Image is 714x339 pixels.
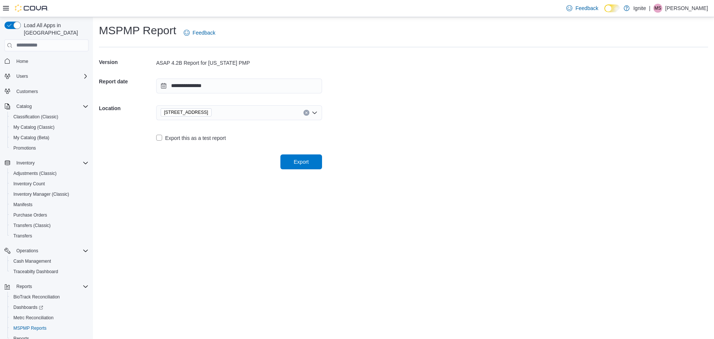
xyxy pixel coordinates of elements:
span: BioTrack Reconciliation [10,292,89,301]
button: Classification (Classic) [7,112,91,122]
button: Catalog [13,102,35,111]
span: Promotions [13,145,36,151]
button: Transfers [7,231,91,241]
button: My Catalog (Beta) [7,132,91,143]
button: Manifests [7,199,91,210]
a: Adjustments (Classic) [10,169,59,178]
span: Home [13,57,89,66]
span: Cash Management [10,257,89,266]
p: [PERSON_NAME] [665,4,708,13]
span: BioTrack Reconciliation [13,294,60,300]
span: Load All Apps in [GEOGRAPHIC_DATA] [21,22,89,36]
span: Reports [16,284,32,290]
button: Transfers (Classic) [7,220,91,231]
span: Metrc Reconciliation [10,313,89,322]
span: Transfers (Classic) [10,221,89,230]
p: Ignite [633,4,646,13]
button: Export [280,154,322,169]
span: Traceabilty Dashboard [10,267,89,276]
a: My Catalog (Classic) [10,123,58,132]
span: My Catalog (Classic) [13,124,55,130]
img: Cova [15,4,48,12]
span: Classification (Classic) [10,112,89,121]
span: My Catalog (Beta) [13,135,49,141]
button: Inventory [13,159,38,167]
span: Feedback [575,4,598,12]
input: Accessible screen reader label [215,108,215,117]
button: Promotions [7,143,91,153]
div: ASAP 4.2B Report for [US_STATE] PMP [156,59,322,67]
button: Open list of options [312,110,318,116]
input: Press the down key to open a popover containing a calendar. [156,79,322,93]
button: BioTrack Reconciliation [7,292,91,302]
a: Transfers [10,231,35,240]
a: Customers [13,87,41,96]
span: Adjustments (Classic) [10,169,89,178]
span: Operations [16,248,38,254]
a: MSPMP Reports [10,324,49,333]
div: Maddison Smith [653,4,662,13]
button: Adjustments (Classic) [7,168,91,179]
span: Manifests [13,202,32,208]
h1: MSPMP Report [99,23,176,38]
span: MSPMP Reports [13,325,46,331]
button: Operations [1,246,91,256]
span: My Catalog (Classic) [10,123,89,132]
button: Users [13,72,31,81]
button: Reports [1,281,91,292]
span: Cash Management [13,258,51,264]
span: Reports [13,282,89,291]
h5: Location [99,101,155,116]
span: Promotions [10,144,89,153]
span: Adjustments (Classic) [13,170,57,176]
span: 2172 A Street [161,108,212,116]
span: MSPMP Reports [10,324,89,333]
a: Cash Management [10,257,54,266]
a: Dashboards [10,303,46,312]
span: Purchase Orders [10,211,89,220]
span: My Catalog (Beta) [10,133,89,142]
button: Catalog [1,101,91,112]
input: Dark Mode [604,4,620,12]
label: Export this as a test report [156,134,226,143]
span: Feedback [193,29,215,36]
a: Feedback [563,1,601,16]
a: Traceabilty Dashboard [10,267,61,276]
button: Customers [1,86,91,97]
button: Operations [13,246,41,255]
span: Export [294,158,309,166]
a: Inventory Manager (Classic) [10,190,72,199]
a: Metrc Reconciliation [10,313,57,322]
a: My Catalog (Beta) [10,133,52,142]
span: Purchase Orders [13,212,47,218]
span: Inventory Manager (Classic) [10,190,89,199]
button: Inventory [1,158,91,168]
button: My Catalog (Classic) [7,122,91,132]
span: Inventory [16,160,35,166]
a: Classification (Classic) [10,112,61,121]
button: Users [1,71,91,81]
button: Inventory Manager (Classic) [7,189,91,199]
a: BioTrack Reconciliation [10,292,63,301]
span: Inventory Count [13,181,45,187]
span: [STREET_ADDRESS] [164,109,208,116]
span: Metrc Reconciliation [13,315,54,321]
span: Operations [13,246,89,255]
button: Reports [13,282,35,291]
span: Inventory Count [10,179,89,188]
span: Dashboards [13,304,43,310]
span: Inventory [13,159,89,167]
button: MSPMP Reports [7,323,91,333]
button: Traceabilty Dashboard [7,266,91,277]
button: Purchase Orders [7,210,91,220]
button: Inventory Count [7,179,91,189]
span: Transfers (Classic) [13,223,51,228]
span: Customers [13,87,89,96]
span: MS [654,4,661,13]
span: Classification (Classic) [13,114,58,120]
span: Transfers [13,233,32,239]
button: Cash Management [7,256,91,266]
a: Transfers (Classic) [10,221,54,230]
button: Home [1,56,91,67]
a: Dashboards [7,302,91,313]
